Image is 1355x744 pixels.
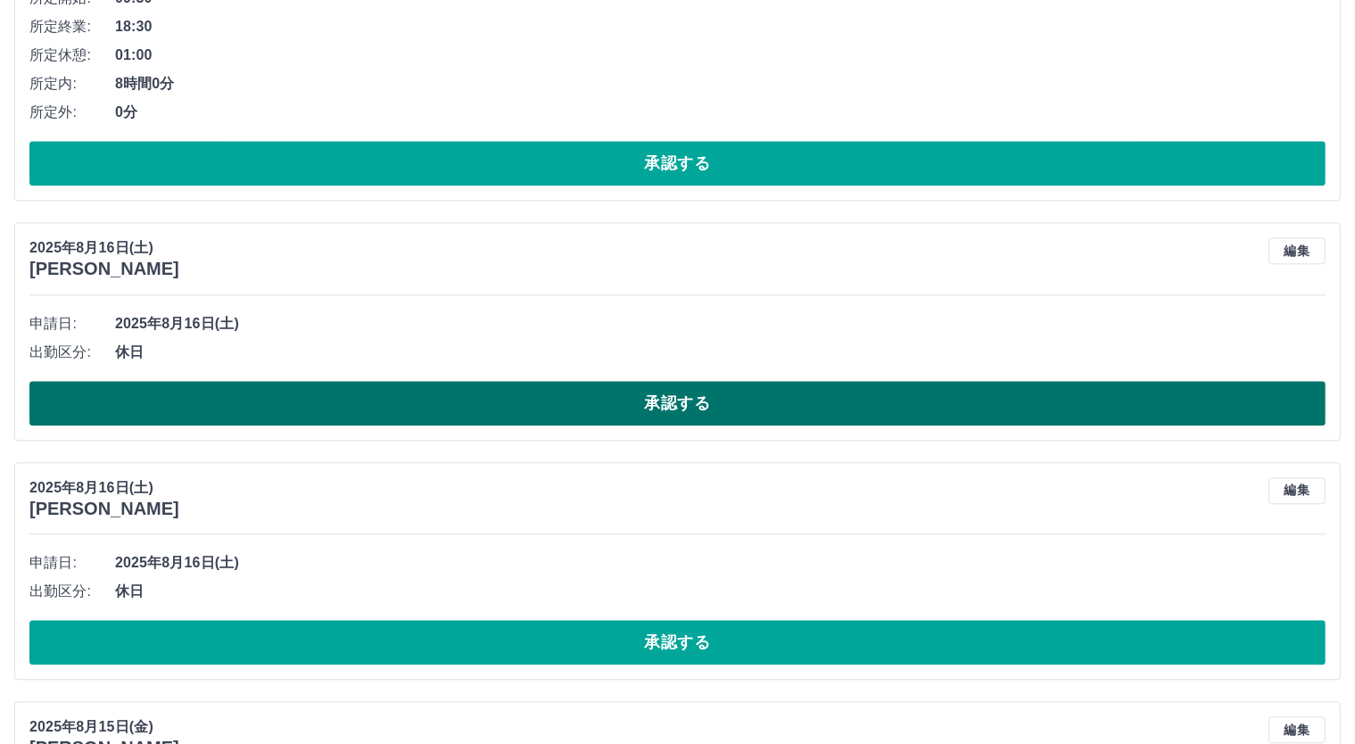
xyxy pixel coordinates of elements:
[29,716,179,738] p: 2025年8月15日(金)
[29,620,1326,665] button: 承認する
[29,45,115,66] span: 所定休憩:
[29,73,115,95] span: 所定内:
[115,342,1326,363] span: 休日
[1268,716,1326,743] button: 編集
[29,581,115,602] span: 出勤区分:
[1268,477,1326,504] button: 編集
[29,237,179,259] p: 2025年8月16日(土)
[29,342,115,363] span: 出勤区分:
[29,141,1326,186] button: 承認する
[115,313,1326,335] span: 2025年8月16日(土)
[29,313,115,335] span: 申請日:
[29,552,115,574] span: 申請日:
[29,16,115,37] span: 所定終業:
[29,477,179,499] p: 2025年8月16日(土)
[29,102,115,123] span: 所定外:
[115,581,1326,602] span: 休日
[115,552,1326,574] span: 2025年8月16日(土)
[29,259,179,279] h3: [PERSON_NAME]
[115,102,1326,123] span: 0分
[29,381,1326,426] button: 承認する
[115,73,1326,95] span: 8時間0分
[1268,237,1326,264] button: 編集
[115,16,1326,37] span: 18:30
[29,499,179,519] h3: [PERSON_NAME]
[115,45,1326,66] span: 01:00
